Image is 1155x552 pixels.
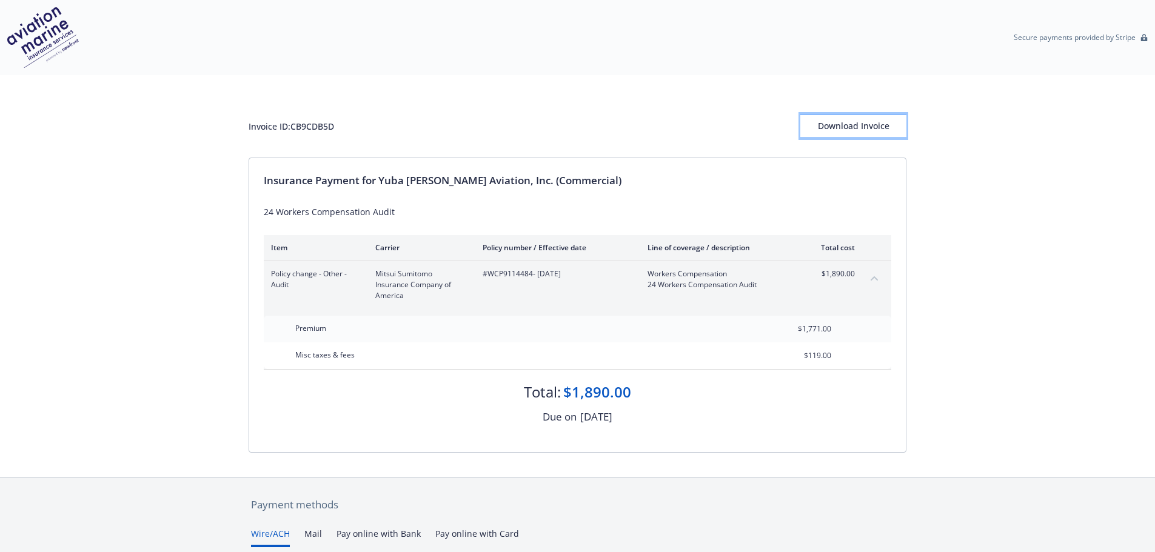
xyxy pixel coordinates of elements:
div: Total cost [809,242,855,253]
div: Invoice ID: CB9CDB5D [249,120,334,133]
p: Secure payments provided by Stripe [1014,32,1136,42]
span: Mitsui Sumitomo Insurance Company of America [375,268,463,301]
button: collapse content [865,268,884,288]
span: Policy change - Other - Audit [271,268,356,290]
div: 24 Workers Compensation Audit [264,205,891,218]
span: Workers Compensation24 Workers Compensation Audit [648,268,790,290]
button: Pay online with Card [435,527,519,547]
button: Download Invoice [800,114,906,138]
input: 0.00 [760,320,839,338]
div: Payment methods [251,497,904,513]
span: #WCP9114484 - [DATE] [483,268,628,279]
button: Wire/ACH [251,527,290,547]
span: Premium [295,323,326,333]
input: 0.00 [760,347,839,365]
div: Carrier [375,242,463,253]
div: Line of coverage / description [648,242,790,253]
div: [DATE] [580,409,612,425]
button: Pay online with Bank [336,527,421,547]
div: Due on [543,409,577,425]
div: Policy change - Other - AuditMitsui Sumitomo Insurance Company of America#WCP9114484- [DATE]Worke... [264,261,891,308]
div: $1,890.00 [563,382,631,402]
div: Total: [524,382,561,402]
span: 24 Workers Compensation Audit [648,279,790,290]
span: Misc taxes & fees [295,350,355,360]
div: Item [271,242,356,253]
div: Download Invoice [800,115,906,138]
div: Policy number / Effective date [483,242,628,253]
span: $1,890.00 [809,268,855,279]
div: Insurance Payment for Yuba [PERSON_NAME] Aviation, Inc. (Commercial) [264,173,891,188]
span: Workers Compensation [648,268,790,279]
button: Mail [304,527,322,547]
